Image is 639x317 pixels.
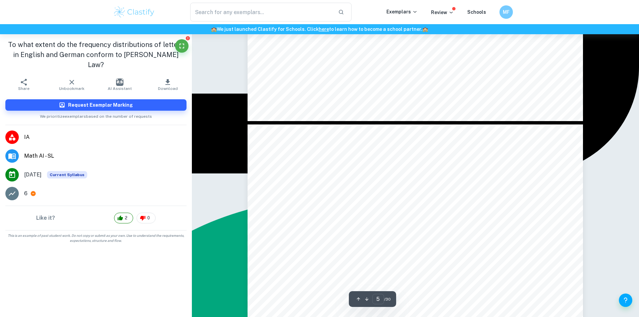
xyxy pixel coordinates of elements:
[386,8,418,15] p: Exemplars
[108,86,132,91] span: AI Assistant
[144,215,154,221] span: 0
[211,27,217,32] span: 🏫
[5,40,187,70] h1: To what extent do the frequency distributions of letters in English and German conform to [PERSON...
[288,295,540,302] span: languages. The patterns and anomalies within the languages will be quantitatively conformed
[431,9,454,16] p: Review
[40,111,152,119] span: We prioritize exemplars based on the number of requests
[144,75,192,94] button: Download
[24,152,187,160] span: Math AI - SL
[288,279,534,286] span: methods will then be employed to analyse the frequency-rank relationship of letters in both
[18,86,30,91] span: Share
[5,99,187,111] button: Request Exemplar Marking
[24,133,187,141] span: IA
[499,5,513,19] button: MF
[288,310,533,317] span: to Zipf9s Law, providing insight into the underlying structure of words and languages thus,
[288,217,525,224] span: Law. To achieve this. I will use a text from 8The German Project9 (The German Project,
[47,171,87,178] div: This exemplar is based on the current syllabus. Feel free to refer to it for inspiration/ideas wh...
[158,86,178,91] span: Download
[96,75,144,94] button: AI Assistant
[175,39,189,53] button: Fullscreen
[114,213,133,223] div: 2
[539,93,542,100] span: 4
[288,233,529,240] span: 2021) as it offers bilingual texts in English and German (See Appendix 1 and Appendix 3
[467,9,486,15] a: Schools
[288,202,532,208] span: of letters in English and German texts, exploring whether these distributions follow Zipf9s
[288,186,539,193] span: The primary objective of this investigation is to analyse and compare frequency distributions
[3,233,189,243] span: This is an example of past student work. Do not copy or submit as your own. Use to understand the...
[319,27,329,32] a: here
[288,166,360,173] span: 2.1 Aim and Approach
[619,294,632,307] button: Help and Feedback
[422,27,428,32] span: 🏫
[1,25,638,33] h6: We just launched Clastify for Schools. Click to learn how to become a school partner.
[48,75,96,94] button: Unbookmark
[113,5,156,19] img: Clastify logo
[185,36,191,41] button: Report issue
[121,215,131,221] span: 2
[59,86,85,91] span: Unbookmark
[137,213,156,223] div: 0
[36,214,55,222] h6: Like it?
[384,296,391,302] span: / 30
[190,3,333,21] input: Search for any exemplars...
[288,264,519,270] span: them as a source of revision in preparation for my GCSE German exam(s). Statistical
[68,101,133,109] h6: Request Exemplar Marking
[24,171,42,179] span: [DATE]
[288,248,532,255] span: respectively). I not only used their texts when I first started learning German but also used
[116,78,123,86] img: AI Assistant
[24,190,28,198] p: 6
[502,8,510,16] h6: MF
[47,171,87,178] span: Current Syllabus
